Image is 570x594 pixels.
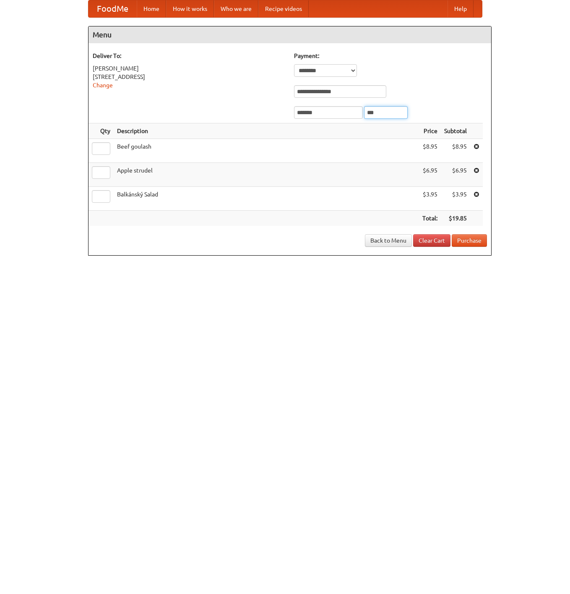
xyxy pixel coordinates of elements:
a: Change [93,82,113,89]
a: How it works [166,0,214,17]
a: Clear Cart [413,234,450,247]
h5: Deliver To: [93,52,286,60]
td: Beef goulash [114,139,419,163]
td: $3.95 [419,187,441,211]
a: Recipe videos [258,0,309,17]
td: Balkánský Salad [114,187,419,211]
th: Price [419,123,441,139]
a: FoodMe [88,0,137,17]
td: Apple strudel [114,163,419,187]
td: $6.95 [441,163,470,187]
th: Description [114,123,419,139]
td: $8.95 [419,139,441,163]
h4: Menu [88,26,491,43]
button: Purchase [452,234,487,247]
div: [STREET_ADDRESS] [93,73,286,81]
a: Who we are [214,0,258,17]
td: $6.95 [419,163,441,187]
td: $3.95 [441,187,470,211]
th: Qty [88,123,114,139]
th: Subtotal [441,123,470,139]
a: Help [448,0,474,17]
a: Back to Menu [365,234,412,247]
h5: Payment: [294,52,487,60]
a: Home [137,0,166,17]
td: $8.95 [441,139,470,163]
th: Total: [419,211,441,226]
div: [PERSON_NAME] [93,64,286,73]
th: $19.85 [441,211,470,226]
